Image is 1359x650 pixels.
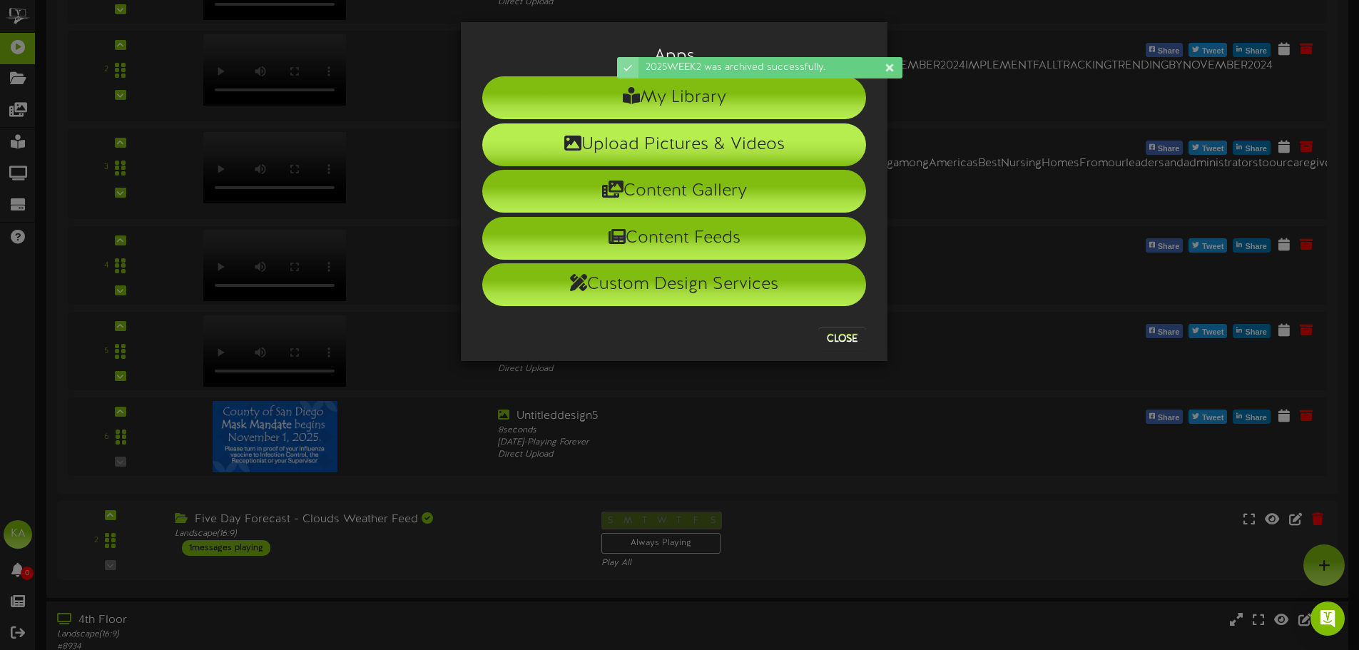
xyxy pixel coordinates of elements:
button: Close [818,327,866,350]
div: 2025WEEK2 was archived successfully. [638,57,902,78]
li: Content Feeds [482,217,866,260]
div: Open Intercom Messenger [1310,601,1345,636]
li: Upload Pictures & Videos [482,123,866,166]
h3: Apps [482,47,866,66]
li: Content Gallery [482,170,866,213]
li: My Library [482,76,866,119]
div: Dismiss this notification [884,61,895,75]
li: Custom Design Services [482,263,866,306]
